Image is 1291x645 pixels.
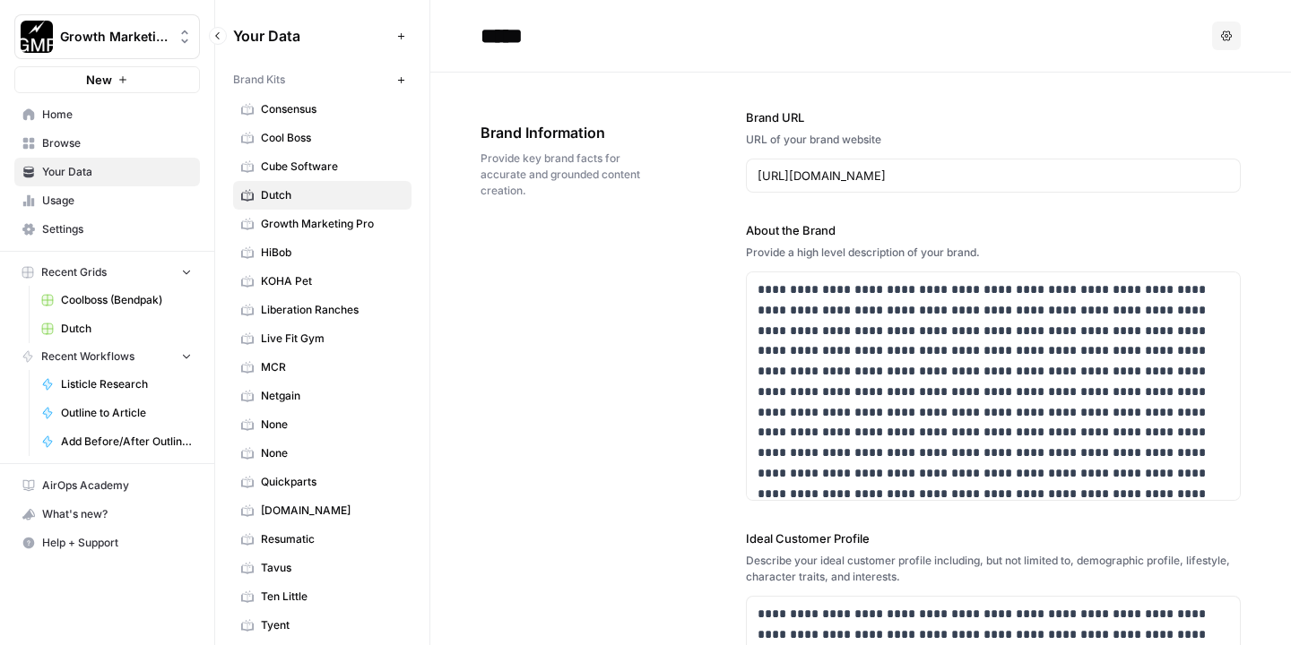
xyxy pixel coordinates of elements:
span: KOHA Pet [261,273,403,289]
a: Liberation Ranches [233,296,412,324]
span: Cool Boss [261,130,403,146]
a: Consensus [233,95,412,124]
button: What's new? [14,500,200,529]
button: New [14,66,200,93]
a: HiBob [233,238,412,267]
span: AirOps Academy [42,477,192,494]
button: Workspace: Growth Marketing Pro [14,14,200,59]
a: Cool Boss [233,124,412,152]
div: What's new? [15,501,199,528]
a: Settings [14,215,200,244]
a: Listicle Research [33,370,200,399]
a: None [233,410,412,439]
span: Dutch [61,321,192,337]
a: Add Before/After Outline to KB [33,427,200,456]
label: Ideal Customer Profile [746,529,1241,547]
span: New [86,71,112,89]
span: None [261,417,403,433]
span: Liberation Ranches [261,302,403,318]
a: Netgain [233,382,412,410]
label: About the Brand [746,221,1241,239]
div: URL of your brand website [746,132,1241,148]
a: Ten Little [233,582,412,611]
div: Describe your ideal customer profile including, but not limited to, demographic profile, lifestyl... [746,553,1241,585]
span: Quickparts [261,474,403,490]
a: [DOMAIN_NAME] [233,496,412,525]
span: HiBob [261,245,403,261]
a: Growth Marketing Pro [233,210,412,238]
a: Dutch [33,314,200,343]
a: AirOps Academy [14,471,200,500]
span: Home [42,107,192,123]
span: Resumatic [261,531,403,547]
span: Usage [42,193,192,209]
img: Growth Marketing Pro Logo [21,21,53,53]
span: Settings [42,221,192,237]
a: Browse [14,129,200,158]
span: Listicle Research [61,376,192,392]
a: Home [14,100,200,129]
span: Browse [42,135,192,151]
label: Brand URL [746,108,1241,126]
span: Growth Marketing Pro [261,216,403,232]
span: Growth Marketing Pro [60,28,169,46]
span: Netgain [261,388,403,404]
a: Cube Software [233,152,412,181]
span: Your Data [233,25,390,47]
a: Tyent [233,611,412,640]
span: Brand Information [481,122,645,143]
span: Live Fit Gym [261,331,403,347]
a: Dutch [233,181,412,210]
a: KOHA Pet [233,267,412,296]
span: Add Before/After Outline to KB [61,434,192,450]
span: Tyent [261,617,403,633]
span: Brand Kits [233,72,285,88]
a: Outline to Article [33,399,200,427]
a: MCR [233,353,412,382]
a: Live Fit Gym [233,324,412,353]
a: None [233,439,412,468]
button: Help + Support [14,529,200,557]
span: Consensus [261,101,403,117]
a: Tavus [233,554,412,582]
button: Recent Workflows [14,343,200,370]
span: Recent Workflows [41,348,134,365]
span: Your Data [42,164,192,180]
span: Recent Grids [41,264,107,280]
span: Dutch [261,187,403,203]
a: Quickparts [233,468,412,496]
div: Provide a high level description of your brand. [746,245,1241,261]
span: None [261,445,403,461]
a: Resumatic [233,525,412,554]
span: Tavus [261,560,403,576]
span: Cube Software [261,159,403,175]
span: Provide key brand facts for accurate and grounded content creation. [481,150,645,199]
span: MCR [261,359,403,375]
span: Ten Little [261,589,403,605]
a: Usage [14,186,200,215]
a: Your Data [14,158,200,186]
button: Recent Grids [14,259,200,286]
span: Outline to Article [61,405,192,421]
span: Help + Support [42,535,192,551]
a: Coolboss (Bendpak) [33,286,200,314]
span: Coolboss (Bendpak) [61,292,192,308]
span: [DOMAIN_NAME] [261,503,403,519]
input: www.sundaysoccer.com [758,167,1229,185]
